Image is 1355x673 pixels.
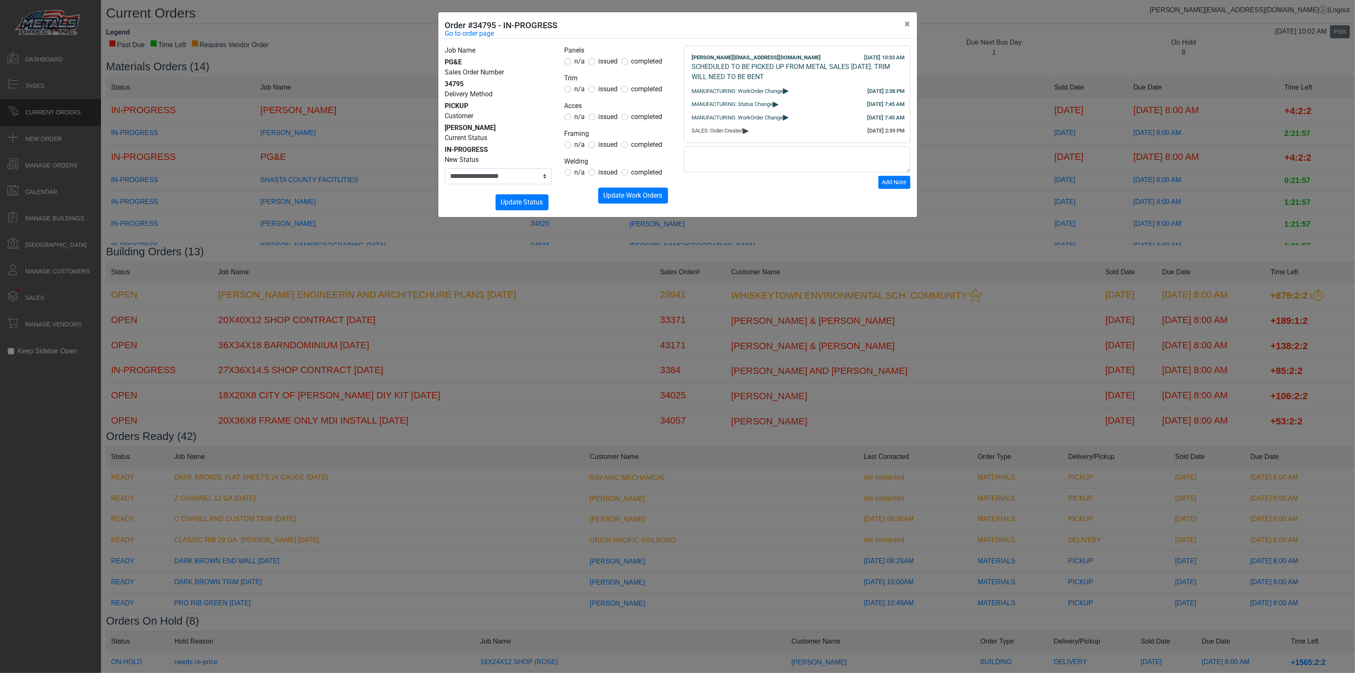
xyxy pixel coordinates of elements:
[692,114,902,122] div: MANUFACTURING: WorkOrder Change
[565,45,671,56] legend: Panels
[445,145,552,155] div: IN-PROGRESS
[501,198,543,206] span: Update Status
[631,140,663,148] span: completed
[445,19,558,32] h5: Order #34795 - IN-PROGRESS
[692,87,902,95] div: MANUFACTURING: WorkOrder Change
[692,62,902,82] div: SCHEDULED TO BE PICKED UP FROM METAL SALES [DATE]. TRIM WILL NEED TO BE BENT
[599,113,618,121] span: issued
[575,140,585,148] span: n/a
[575,85,585,93] span: n/a
[575,113,585,121] span: n/a
[599,57,618,65] span: issued
[878,176,910,189] button: Add Note
[575,168,585,176] span: n/a
[496,194,549,210] button: Update Status
[599,168,618,176] span: issued
[565,129,671,140] legend: Framing
[445,89,493,99] label: Delivery Method
[898,12,917,36] button: Close
[867,100,905,109] div: [DATE] 7:45 AM
[773,101,779,106] span: ▸
[445,58,462,66] span: PG&E
[445,101,552,111] div: PICKUP
[783,114,789,119] span: ▸
[565,73,671,84] legend: Trim
[575,57,585,65] span: n/a
[445,45,476,56] label: Job Name
[882,179,907,185] span: Add Note
[445,133,488,143] label: Current Status
[743,127,749,133] span: ▸
[445,123,552,133] div: [PERSON_NAME]
[868,127,905,135] div: [DATE] 2:39 PM
[604,191,663,199] span: Update Work Orders
[867,114,905,122] div: [DATE] 7:45 AM
[599,140,618,148] span: issued
[631,57,663,65] span: completed
[445,29,494,39] a: Go to order page
[631,85,663,93] span: completed
[445,111,474,121] label: Customer
[631,113,663,121] span: completed
[692,54,821,61] span: [PERSON_NAME][EMAIL_ADDRESS][DOMAIN_NAME]
[599,85,618,93] span: issued
[692,100,902,109] div: MANUFACTURING: Status Change
[445,67,504,77] label: Sales Order Number
[445,155,479,165] label: New Status
[565,156,671,167] legend: Welding
[864,53,905,62] div: [DATE] 10:33 AM
[783,87,789,93] span: ▸
[868,87,905,95] div: [DATE] 2:38 PM
[631,168,663,176] span: completed
[692,127,902,135] div: SALES: Order Created
[598,188,668,204] button: Update Work Orders
[565,101,671,112] legend: Acces
[445,79,552,89] div: 34795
